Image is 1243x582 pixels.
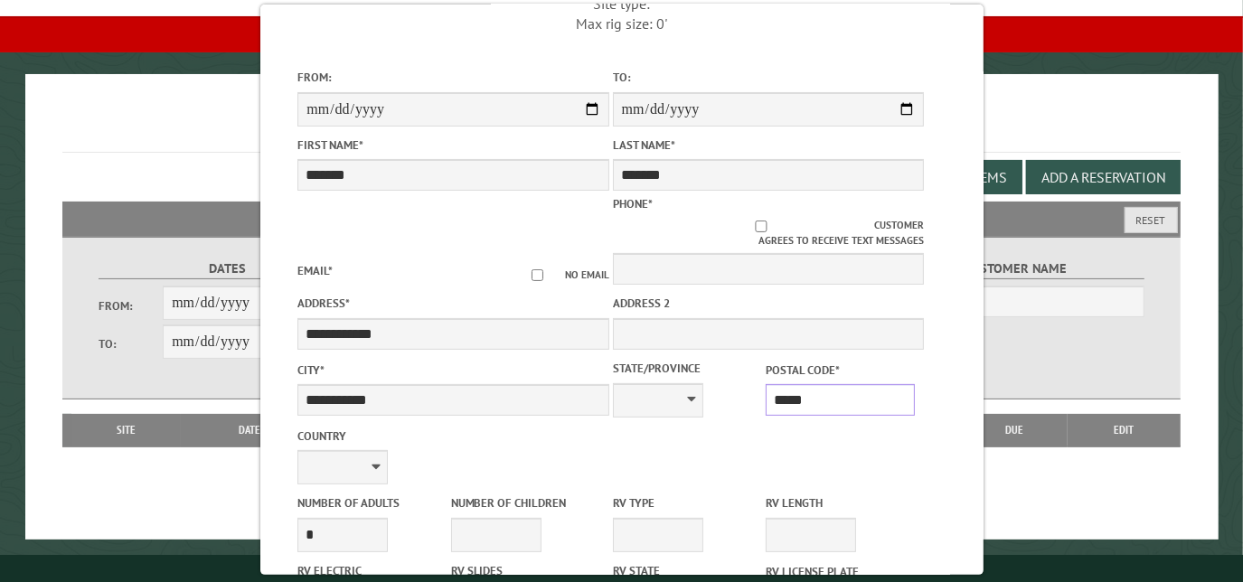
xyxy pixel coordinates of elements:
[181,414,325,446] th: Dates
[99,335,163,352] label: To:
[509,268,608,283] label: No email
[297,136,608,154] label: First Name
[765,361,914,379] label: Postal Code
[962,414,1068,446] th: Due
[888,258,1144,279] label: Customer Name
[612,136,923,154] label: Last Name
[612,360,761,377] label: State/Province
[509,269,564,281] input: No email
[62,103,1182,153] h1: Reservations
[765,563,914,580] label: RV License Plate
[297,494,447,512] label: Number of Adults
[1068,414,1181,446] th: Edit
[297,562,447,579] label: RV Electric
[765,494,914,512] label: RV Length
[297,263,333,278] label: Email
[612,295,923,312] label: Address 2
[612,196,652,211] label: Phone
[466,14,777,33] div: Max rig size: 0'
[297,361,608,379] label: City
[99,297,163,314] label: From:
[62,202,1182,236] h2: Filters
[612,562,761,579] label: RV State
[612,218,923,249] label: Customer agrees to receive text messages
[297,69,608,86] label: From:
[450,494,599,512] label: Number of Children
[1125,207,1178,233] button: Reset
[297,427,608,445] label: Country
[612,494,761,512] label: RV Type
[612,69,923,86] label: To:
[71,414,181,446] th: Site
[99,258,355,279] label: Dates
[450,562,599,579] label: RV Slides
[647,221,874,232] input: Customer agrees to receive text messages
[297,295,608,312] label: Address
[1026,160,1181,194] button: Add a Reservation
